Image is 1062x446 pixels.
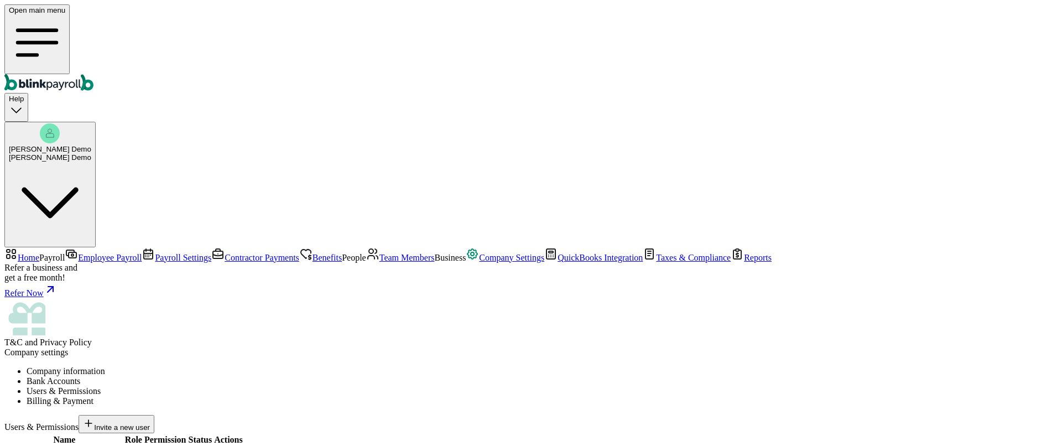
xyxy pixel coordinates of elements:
[434,253,466,262] span: Business
[78,253,142,262] span: Employee Payroll
[4,253,39,262] a: Home
[79,415,154,433] button: Invite a new user
[4,422,79,432] span: Users & Permissions
[4,263,1058,283] div: Refer a business and get a free month!
[188,434,213,445] th: Status
[643,253,731,262] a: Taxes & Compliance
[366,253,435,262] a: Team Members
[4,338,23,347] span: T&C
[155,253,211,262] span: Payroll Settings
[9,6,65,14] span: Open main menu
[544,253,643,262] a: QuickBooks Integration
[40,338,92,347] span: Privacy Policy
[9,95,24,103] span: Help
[6,434,123,445] th: Name
[379,253,435,262] span: Team Members
[18,253,39,262] span: Home
[4,348,68,357] span: Company settings
[211,253,299,262] a: Contractor Payments
[558,253,643,262] span: QuickBooks Integration
[479,253,544,262] span: Company Settings
[142,253,211,262] a: Payroll Settings
[144,434,187,445] th: Permission
[4,93,28,121] button: Help
[342,253,366,262] span: People
[731,253,772,262] a: Reports
[4,338,92,347] span: and
[124,434,143,445] th: Role
[878,326,1062,446] iframe: Chat Widget
[4,4,1058,93] nav: Global
[466,253,544,262] a: Company Settings
[27,386,1058,396] li: Users & Permissions
[656,253,731,262] span: Taxes & Compliance
[744,253,772,262] span: Reports
[65,253,142,262] a: Employee Payroll
[94,423,150,432] span: Invite a new user
[27,366,1058,376] li: Company information
[4,283,1058,298] a: Refer Now
[39,253,65,262] span: Payroll
[9,145,91,153] span: [PERSON_NAME] Demo
[299,253,342,262] a: Benefits
[27,396,1058,406] li: Billing & Payment
[4,247,1058,348] nav: Sidebar
[214,434,243,445] th: Actions
[313,253,342,262] span: Benefits
[27,376,1058,386] li: Bank Accounts
[9,153,91,162] div: [PERSON_NAME] Demo
[225,253,299,262] span: Contractor Payments
[4,122,96,247] button: [PERSON_NAME] Demo[PERSON_NAME] Demo
[4,4,70,74] button: Open main menu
